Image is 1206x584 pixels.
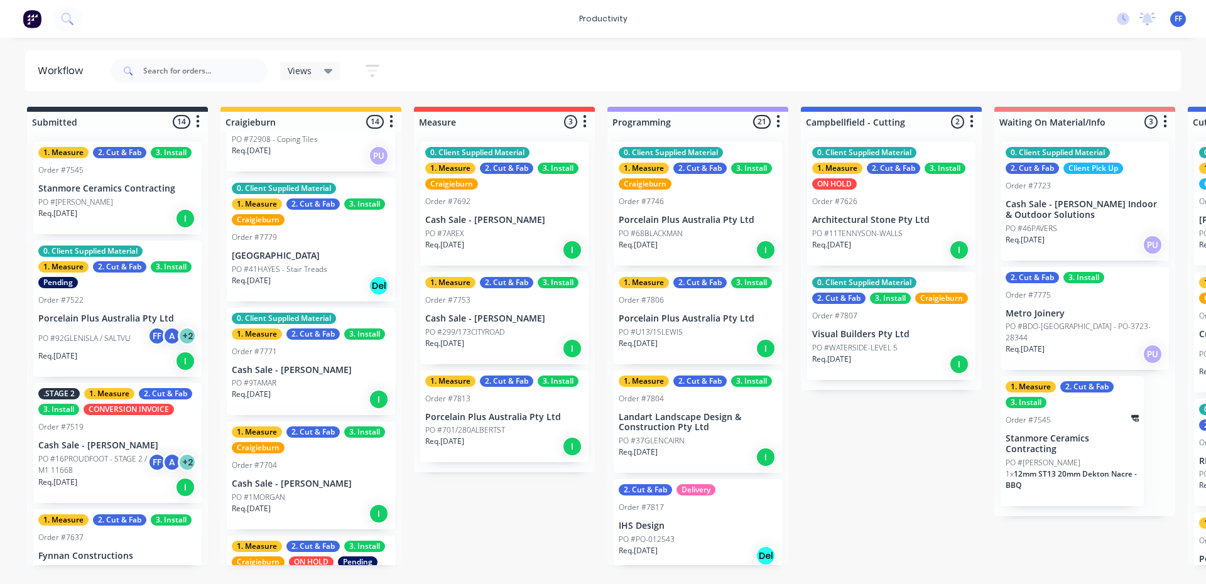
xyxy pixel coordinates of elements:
[1006,457,1080,468] p: PO #[PERSON_NAME]
[232,541,282,552] div: 1. Measure
[812,310,857,322] div: Order #7807
[480,163,533,174] div: 2. Cut & Fab
[232,503,271,514] p: Req. [DATE]
[232,426,282,438] div: 1. Measure
[38,197,113,208] p: PO #[PERSON_NAME]
[619,163,669,174] div: 1. Measure
[538,277,579,288] div: 3. Install
[619,277,669,288] div: 1. Measure
[619,534,675,545] p: PO #PO-012543
[84,404,174,415] div: CONVERSION INVOICE
[143,58,268,84] input: Search for orders...
[425,412,584,423] p: Porcelain Plus Australia Pty Ltd
[673,376,727,387] div: 2. Cut & Fab
[614,142,782,266] div: 0. Client Supplied Material1. Measure2. Cut & Fab3. InstallCraigieburnOrder #7746Porcelain Plus A...
[619,178,671,190] div: Craigieburn
[619,446,658,458] p: Req. [DATE]
[38,388,80,399] div: .STAGE 2
[812,342,898,354] p: PO #WATERSIDE-LEVEL 5
[812,329,970,340] p: Visual Builders Pty Ltd
[338,556,378,568] div: Pending
[175,208,195,229] div: I
[232,442,285,453] div: Craigieburn
[288,64,312,77] span: Views
[1006,414,1051,426] div: Order #7545
[480,376,533,387] div: 2. Cut & Fab
[232,328,282,340] div: 1. Measure
[232,134,318,145] p: PO #72908 - Coping Tiles
[1006,289,1051,301] div: Order #7775
[420,370,589,463] div: 1. Measure2. Cut & Fab3. InstallOrder #7813Porcelain Plus Australia Pty LtdPO #701/280ALBERTSTReq...
[38,147,89,158] div: 1. Measure
[286,541,340,552] div: 2. Cut & Fab
[425,277,475,288] div: 1. Measure
[1001,376,1144,506] div: 1. Measure2. Cut & Fab3. InstallOrder #7545Stanmore Ceramics ContractingPO #[PERSON_NAME]1x12mm S...
[38,350,77,362] p: Req. [DATE]
[538,163,579,174] div: 3. Install
[232,232,277,243] div: Order #7779
[1006,321,1164,343] p: PO #BDO-[GEOGRAPHIC_DATA] - PO-3723-28344
[573,9,634,28] div: productivity
[562,240,582,260] div: I
[1001,267,1169,370] div: 2. Cut & Fab3. InstallOrder #7775Metro JoineryPO #BDO-[GEOGRAPHIC_DATA] - PO-3723-28344Req.[DATE]PU
[93,514,146,526] div: 2. Cut & Fab
[139,388,192,399] div: 2. Cut & Fab
[1006,147,1110,158] div: 0. Client Supplied Material
[38,564,119,575] p: PO #0004 / 40ELWOOD
[38,421,84,433] div: Order #7519
[812,163,862,174] div: 1. Measure
[812,354,851,365] p: Req. [DATE]
[1006,180,1051,192] div: Order #7723
[425,313,584,324] p: Cash Sale - [PERSON_NAME]
[38,514,89,526] div: 1. Measure
[812,196,857,207] div: Order #7626
[425,295,470,306] div: Order #7753
[344,328,385,340] div: 3. Install
[232,492,285,503] p: PO #1MORGAN
[232,460,277,471] div: Order #7704
[344,426,385,438] div: 3. Install
[1063,272,1104,283] div: 3. Install
[344,198,385,210] div: 3. Install
[425,239,464,251] p: Req. [DATE]
[870,293,911,304] div: 3. Install
[232,313,336,324] div: 0. Client Supplied Material
[619,376,669,387] div: 1. Measure
[676,484,715,495] div: Delivery
[425,436,464,447] p: Req. [DATE]
[38,63,89,78] div: Workflow
[731,163,772,174] div: 3. Install
[232,389,271,400] p: Req. [DATE]
[420,142,589,266] div: 0. Client Supplied Material1. Measure2. Cut & Fab3. InstallCraigieburnOrder #7692Cash Sale - [PER...
[619,239,658,251] p: Req. [DATE]
[1006,433,1139,455] p: Stanmore Ceramics Contracting
[286,328,340,340] div: 2. Cut & Fab
[93,147,146,158] div: 2. Cut & Fab
[1175,13,1182,24] span: FF
[673,163,727,174] div: 2. Cut & Fab
[1143,235,1163,255] div: PU
[369,276,389,296] div: Del
[232,145,271,156] p: Req. [DATE]
[619,313,777,324] p: Porcelain Plus Australia Pty Ltd
[38,165,84,176] div: Order #7545
[227,178,395,301] div: 0. Client Supplied Material1. Measure2. Cut & Fab3. InstallCraigieburnOrder #7779[GEOGRAPHIC_DATA...
[38,532,84,543] div: Order #7637
[425,228,464,239] p: PO #7AREX
[756,546,776,566] div: Del
[369,389,389,409] div: I
[812,178,857,190] div: ON HOLD
[38,551,197,561] p: Fynnan Constructions
[227,421,395,529] div: 1. Measure2. Cut & Fab3. InstallCraigieburnOrder #7704Cash Sale - [PERSON_NAME]PO #1MORGANReq.[DA...
[232,346,277,357] div: Order #7771
[178,327,197,345] div: + 2
[614,272,782,364] div: 1. Measure2. Cut & Fab3. InstallOrder #7806Porcelain Plus Australia Pty LtdPO #U13/15LEWISReq.[DA...
[425,376,475,387] div: 1. Measure
[38,208,77,219] p: Req. [DATE]
[1006,397,1046,408] div: 3. Install
[756,338,776,359] div: I
[619,545,658,556] p: Req. [DATE]
[38,477,77,488] p: Req. [DATE]
[38,277,78,288] div: Pending
[1143,344,1163,364] div: PU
